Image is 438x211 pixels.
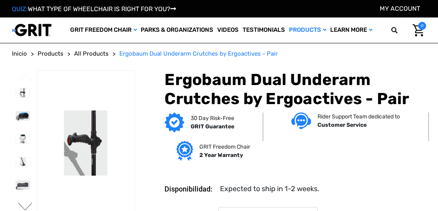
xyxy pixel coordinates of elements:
[328,17,374,43] a: Learn More
[407,22,426,39] a: Carrito con 0 artículos
[37,110,134,176] img: Ergobaum Dual Underarm Crutches by Ergoactives - Pair
[12,5,176,13] a: QUIZ:WHAT TYPE OF WHEELCHAIR IS RIGHT FOR YOU?
[16,134,30,143] img: Ergobaum Dual Underarm Crutches by Ergoactives - Pair
[38,49,63,58] a: Products
[68,17,139,43] a: GRIT Freedom Chair
[12,49,426,58] nav: Breadcrumb
[318,112,400,121] p: Rider Support Team dedicated to
[287,17,328,43] a: Products
[318,122,367,128] strong: Customer Service
[380,5,420,12] a: Cuenta
[74,50,109,57] span: All Products
[176,141,193,161] img: Grit freedom
[220,184,319,194] dd: Expected to ship in 1-2 weeks.
[191,123,234,130] strong: GRIT Guarantee
[139,17,215,43] a: Parks & Organizations
[12,23,52,37] img: GRIT All-Terrain Wheelchair and Mobility Equipment
[403,22,407,39] input: Search
[191,114,234,122] p: 30 Day Risk-Free
[164,112,184,132] img: GRIT Guarantee
[16,157,30,166] img: Ergobaum Dual Underarm Crutches by Ergoactives - Pair
[291,112,311,129] img: Customer service
[119,49,278,58] a: Ergobaum Dual Underarm Crutches by Ergoactives - Pair
[74,49,109,58] a: All Products
[241,17,287,43] a: Testimonials
[119,50,278,57] span: Ergobaum Dual Underarm Crutches by Ergoactives - Pair
[413,24,424,37] img: Cart
[215,17,241,43] a: Videos
[16,111,30,120] img: Ergobaum Dual Underarm Crutches by Ergoactives - Pair
[199,143,250,151] p: GRIT Freedom Chair
[12,5,28,13] span: QUIZ:
[17,74,34,83] button: Ir a diapositiva 2 de 2
[418,22,426,30] span: 0
[12,49,27,58] a: Inicio
[38,50,63,57] span: Products
[164,184,214,194] dt: Disponibilidad:
[16,180,30,190] img: Ergobaum Dual Underarm Crutches by Ergoactives - Pair
[16,88,30,97] img: Ergobaum Dual Underarm Crutches by Ergoactives - Pair
[199,152,243,159] strong: 2 Year Warranty
[164,70,426,108] h1: Ergobaum Dual Underarm Crutches by Ergoactives - Pair
[12,50,27,57] span: Inicio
